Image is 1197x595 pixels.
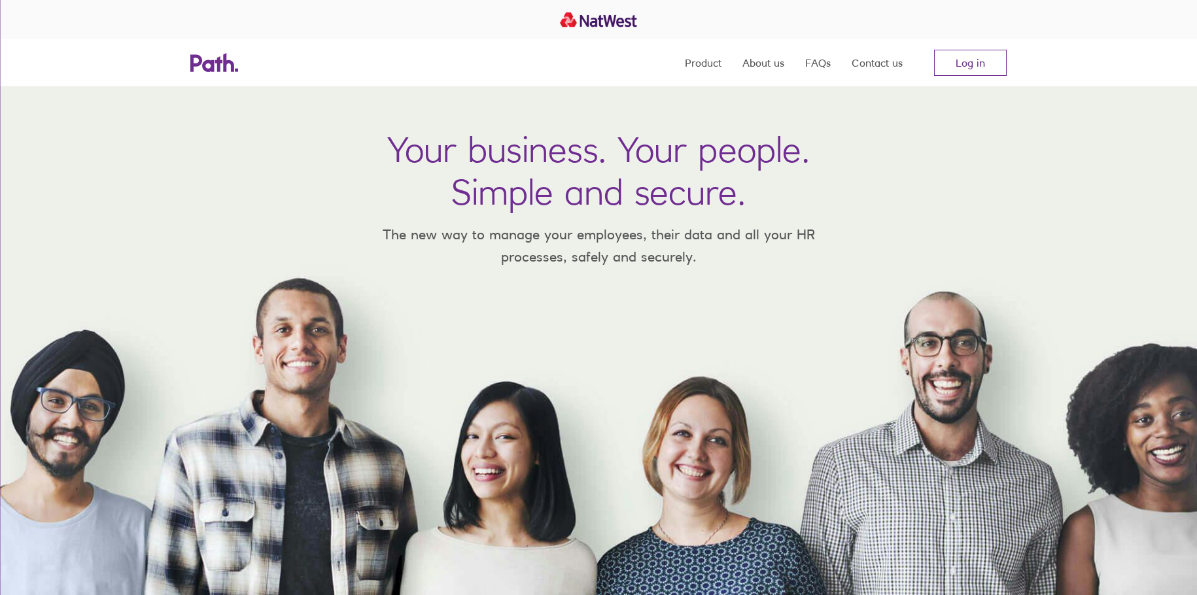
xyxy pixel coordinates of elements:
a: About us [742,39,784,86]
h1: Your business. Your people. Simple and secure. [387,128,810,213]
a: Product [685,39,721,86]
p: The new way to manage your employees, their data and all your HR processes, safely and securely. [363,224,834,267]
a: Log in [934,50,1007,76]
a: Contact us [852,39,903,86]
a: FAQs [805,39,831,86]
